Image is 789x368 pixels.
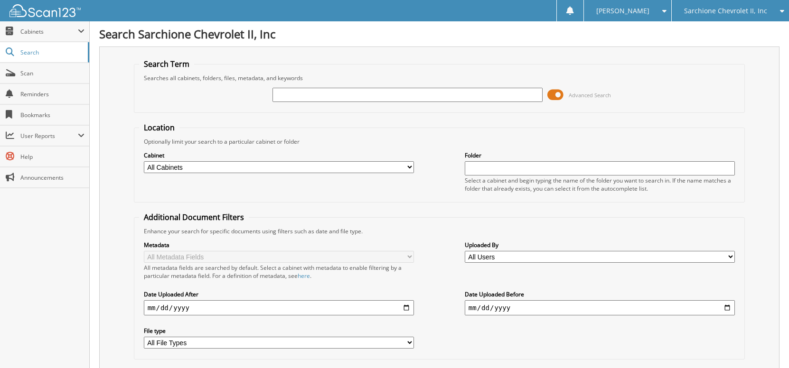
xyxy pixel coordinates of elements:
[144,290,414,298] label: Date Uploaded After
[465,151,735,159] label: Folder
[20,48,83,56] span: Search
[20,69,85,77] span: Scan
[569,92,611,99] span: Advanced Search
[465,176,735,193] div: Select a cabinet and begin typing the name of the folder you want to search in. If the name match...
[139,138,740,146] div: Optionally limit your search to a particular cabinet or folder
[465,290,735,298] label: Date Uploaded Before
[144,264,414,280] div: All metadata fields are searched by default. Select a cabinet with metadata to enable filtering b...
[139,227,740,235] div: Enhance your search for specific documents using filters such as date and file type.
[144,300,414,315] input: start
[99,26,780,42] h1: Search Sarchione Chevrolet II, Inc
[139,212,249,222] legend: Additional Document Filters
[742,322,789,368] iframe: Chat Widget
[9,4,81,17] img: scan123-logo-white.svg
[139,122,179,133] legend: Location
[20,90,85,98] span: Reminders
[20,132,78,140] span: User Reports
[20,111,85,119] span: Bookmarks
[684,8,767,14] span: Sarchione Chevrolet II, Inc
[465,241,735,249] label: Uploaded By
[20,28,78,36] span: Cabinets
[298,272,310,280] a: here
[20,174,85,182] span: Announcements
[20,153,85,161] span: Help
[596,8,649,14] span: [PERSON_NAME]
[144,151,414,159] label: Cabinet
[144,327,414,335] label: File type
[465,300,735,315] input: end
[144,241,414,249] label: Metadata
[139,74,740,82] div: Searches all cabinets, folders, files, metadata, and keywords
[139,59,194,69] legend: Search Term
